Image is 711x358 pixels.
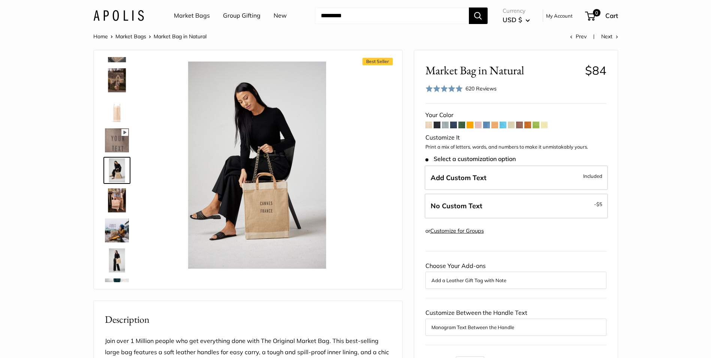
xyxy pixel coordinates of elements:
[105,98,129,122] img: description_13" wide, 18" high, 8" deep; handles: 3.5"
[466,85,497,92] span: 620 Reviews
[105,158,129,182] img: Market Bag in Natural
[93,32,207,41] nav: Breadcrumb
[430,227,484,234] a: Customize for Groups
[103,127,130,154] a: Market Bag in Natural
[93,10,144,21] img: Apolis
[153,62,360,269] img: Market Bag in Natural
[105,128,129,152] img: Market Bag in Natural
[546,11,573,20] a: My Account
[425,63,579,77] span: Market Bag in Natural
[425,165,608,190] label: Add Custom Text
[425,155,516,162] span: Select a customization option
[570,33,587,40] a: Prev
[503,14,530,26] button: USD $
[431,323,600,332] button: Monogram Text Between the Handle
[425,260,606,289] div: Choose Your Add-ons
[583,171,602,181] span: Included
[425,194,608,218] label: Leave Blank
[503,16,522,24] span: USD $
[425,226,484,236] div: or
[431,173,486,182] span: Add Custom Text
[105,248,129,272] img: Market Bag in Natural
[362,58,393,65] span: Best Seller
[469,8,488,24] button: Search
[93,33,108,40] a: Home
[105,278,129,302] img: Market Bag in Natural
[103,277,130,304] a: Market Bag in Natural
[103,67,130,94] a: Market Bag in Natural
[605,12,618,20] span: Cart
[585,63,606,78] span: $84
[593,9,600,17] span: 0
[503,6,530,16] span: Currency
[154,33,207,40] span: Market Bag in Natural
[431,202,482,210] span: No Custom Text
[105,218,129,242] img: Market Bag in Natural
[586,10,618,22] a: 0 Cart
[115,33,146,40] a: Market Bags
[431,276,600,285] button: Add a Leather Gift Tag with Note
[596,201,602,207] span: $5
[103,247,130,274] a: Market Bag in Natural
[274,10,287,21] a: New
[103,187,130,214] a: Market Bag in Natural
[103,97,130,124] a: description_13" wide, 18" high, 8" deep; handles: 3.5"
[425,110,606,121] div: Your Color
[425,307,606,336] div: Customize Between the Handle Text
[425,132,606,143] div: Customize It
[223,10,260,21] a: Group Gifting
[103,217,130,244] a: Market Bag in Natural
[601,33,618,40] a: Next
[315,8,469,24] input: Search...
[174,10,210,21] a: Market Bags
[594,200,602,209] span: -
[105,312,391,327] h2: Description
[103,157,130,184] a: Market Bag in Natural
[105,188,129,212] img: Market Bag in Natural
[425,143,606,151] p: Print a mix of letters, words, and numbers to make it unmistakably yours.
[105,68,129,92] img: Market Bag in Natural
